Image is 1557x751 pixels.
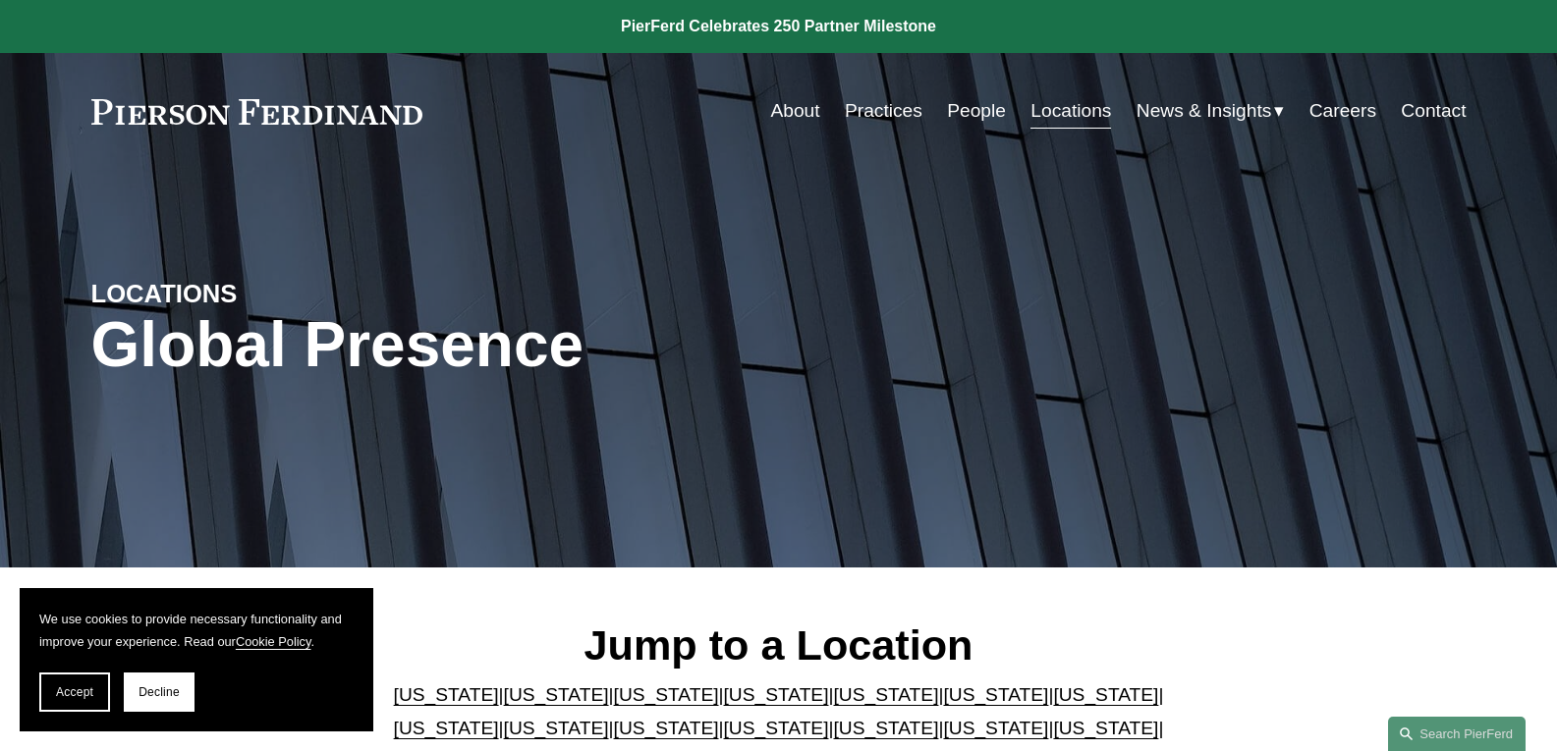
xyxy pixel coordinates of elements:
[236,634,311,649] a: Cookie Policy
[1053,718,1158,738] a: [US_STATE]
[56,685,93,699] span: Accept
[845,92,922,130] a: Practices
[1053,684,1158,705] a: [US_STATE]
[1137,92,1285,130] a: folder dropdown
[833,718,938,738] a: [US_STATE]
[394,718,499,738] a: [US_STATE]
[1309,92,1376,130] a: Careers
[947,92,1006,130] a: People
[724,684,829,705] a: [US_STATE]
[943,718,1048,738] a: [US_STATE]
[91,309,1008,381] h1: Global Presence
[724,718,829,738] a: [US_STATE]
[614,718,719,738] a: [US_STATE]
[504,684,609,705] a: [US_STATE]
[504,718,609,738] a: [US_STATE]
[1030,92,1111,130] a: Locations
[1401,92,1466,130] a: Contact
[377,619,1180,671] h2: Jump to a Location
[1388,717,1526,751] a: Search this site
[139,685,180,699] span: Decline
[943,684,1048,705] a: [US_STATE]
[614,684,719,705] a: [US_STATE]
[91,278,435,309] h4: LOCATIONS
[20,588,373,731] section: Cookie banner
[1137,94,1272,129] span: News & Insights
[124,672,195,712] button: Decline
[833,684,938,705] a: [US_STATE]
[770,92,819,130] a: About
[394,684,499,705] a: [US_STATE]
[39,608,354,653] p: We use cookies to provide necessary functionality and improve your experience. Read our .
[39,672,110,712] button: Accept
